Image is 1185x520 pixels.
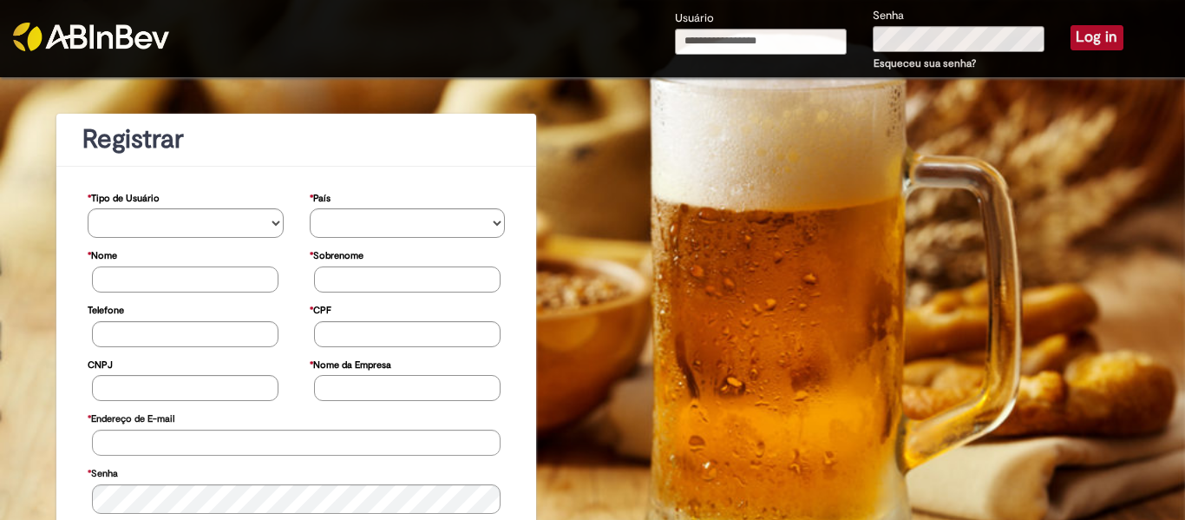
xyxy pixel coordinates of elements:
label: Senha [873,8,904,24]
label: Telefone [88,296,124,321]
label: Usuário [675,10,714,27]
img: ABInbev-white.png [13,23,169,51]
label: Tipo de Usuário [88,184,160,209]
button: Log in [1070,25,1123,49]
label: CPF [310,296,331,321]
label: País [310,184,331,209]
label: Nome [88,241,117,267]
label: Endereço de E-mail [88,405,174,430]
label: Sobrenome [310,241,363,267]
label: Senha [88,459,118,484]
h1: Registrar [82,125,510,154]
a: Esqueceu sua senha? [874,56,976,70]
label: CNPJ [88,351,113,376]
label: Nome da Empresa [310,351,391,376]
